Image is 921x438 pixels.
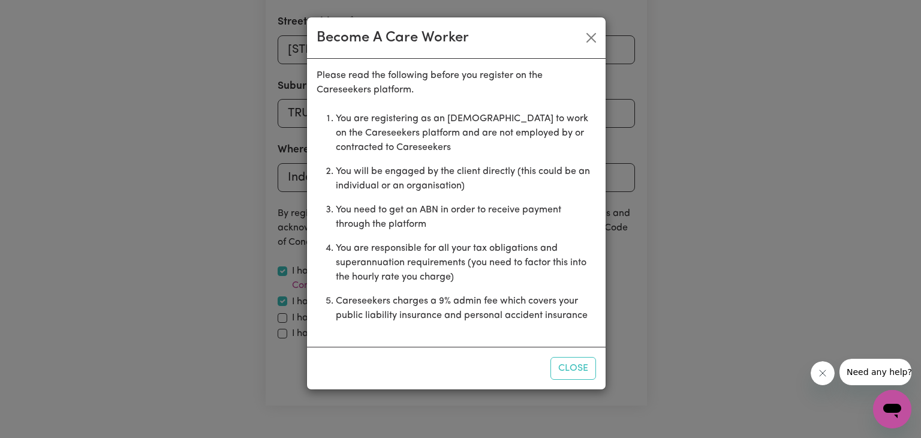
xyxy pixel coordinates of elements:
[873,390,911,428] iframe: Button to launch messaging window
[317,27,469,49] div: Become A Care Worker
[582,28,601,47] button: Close
[336,107,596,160] li: You are registering as an [DEMOGRAPHIC_DATA] to work on the Careseekers platform and are not empl...
[336,236,596,289] li: You are responsible for all your tax obligations and superannuation requirements (you need to fac...
[336,289,596,328] li: Careseekers charges a 9% admin fee which covers your public liability insurance and personal acci...
[336,160,596,198] li: You will be engaged by the client directly (this could be an individual or an organisation)
[317,68,596,97] p: Please read the following before you register on the Careseekers platform.
[7,8,73,18] span: Need any help?
[336,198,596,236] li: You need to get an ABN in order to receive payment through the platform
[811,361,835,385] iframe: Close message
[839,359,911,385] iframe: Message from company
[550,357,596,380] button: Close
